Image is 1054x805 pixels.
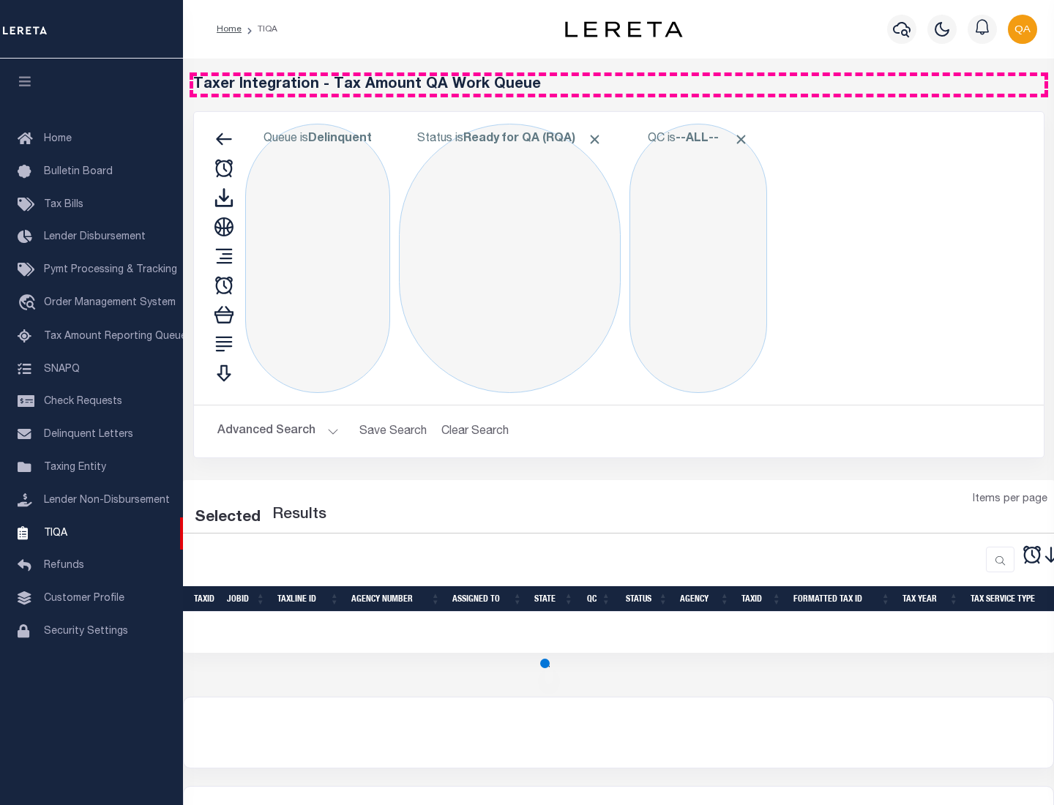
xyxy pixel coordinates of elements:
[580,586,617,612] th: QC
[44,495,170,506] span: Lender Non-Disbursement
[587,132,602,147] span: Click to Remove
[617,586,674,612] th: Status
[674,586,736,612] th: Agency
[18,294,41,313] i: travel_explore
[44,463,106,473] span: Taxing Entity
[44,167,113,177] span: Bulletin Board
[44,626,128,637] span: Security Settings
[973,492,1047,508] span: Items per page
[308,133,372,145] b: Delinquent
[217,417,339,446] button: Advanced Search
[44,298,176,308] span: Order Management System
[345,586,446,612] th: Agency Number
[44,594,124,604] span: Customer Profile
[44,430,133,440] span: Delinquent Letters
[44,528,67,538] span: TIQA
[676,133,719,145] b: --ALL--
[788,586,897,612] th: Formatted Tax ID
[44,232,146,242] span: Lender Disbursement
[44,200,83,210] span: Tax Bills
[565,21,682,37] img: logo-dark.svg
[436,417,515,446] button: Clear Search
[629,124,767,393] div: Click to Edit
[195,506,261,530] div: Selected
[446,586,528,612] th: Assigned To
[733,132,749,147] span: Click to Remove
[217,25,242,34] a: Home
[44,332,187,342] span: Tax Amount Reporting Queue
[221,586,272,612] th: JobID
[44,561,84,571] span: Refunds
[736,586,788,612] th: TaxID
[1008,15,1037,44] img: svg+xml;base64,PHN2ZyB4bWxucz0iaHR0cDovL3d3dy53My5vcmcvMjAwMC9zdmciIHBvaW50ZXItZXZlbnRzPSJub25lIi...
[242,23,277,36] li: TIQA
[897,586,965,612] th: Tax Year
[188,586,221,612] th: TaxID
[193,76,1044,94] h5: Taxer Integration - Tax Amount QA Work Queue
[44,265,177,275] span: Pymt Processing & Tracking
[44,364,80,374] span: SNAPQ
[399,124,621,393] div: Click to Edit
[272,586,345,612] th: TaxLine ID
[44,134,72,144] span: Home
[272,503,326,527] label: Results
[528,586,580,612] th: State
[351,417,436,446] button: Save Search
[245,124,390,393] div: Click to Edit
[463,133,602,145] b: Ready for QA (RQA)
[44,397,122,407] span: Check Requests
